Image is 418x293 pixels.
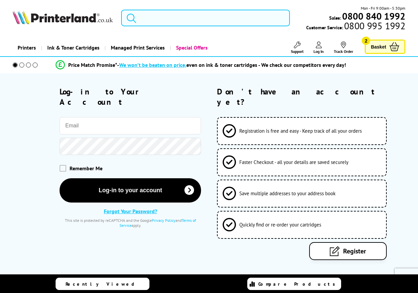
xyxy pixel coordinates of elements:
h2: Log-in to Your Account [60,86,201,107]
a: Support [291,42,304,54]
input: Email [60,117,201,134]
img: Printerland Logo [13,10,113,25]
a: Basket 2 [365,40,405,54]
b: 0800 840 1992 [342,10,405,22]
a: Forgot Your Password? [104,208,157,215]
span: 2 [362,37,370,45]
span: Save multiple addresses to your address book [239,190,335,197]
a: Recently Viewed [56,278,149,290]
span: Remember Me [70,165,103,172]
a: Privacy Policy [152,218,175,223]
a: Special Offers [170,39,213,56]
div: - even on ink & toner cartridges - We check our competitors every day! [117,62,346,68]
a: Track Order [334,42,353,54]
span: Basket [371,42,386,51]
a: Printers [13,39,41,56]
a: 0800 840 1992 [341,13,405,19]
span: We won’t be beaten on price, [119,62,186,68]
span: Faster Checkout - all your details are saved securely [239,159,348,165]
span: Price Match Promise* [68,62,117,68]
span: Ink & Toner Cartridges [47,39,100,56]
span: 0800 995 1992 [343,23,405,29]
a: Log In [313,42,324,54]
div: This site is protected by reCAPTCHA and the Google and apply. [60,218,201,228]
a: Ink & Toner Cartridges [41,39,104,56]
span: Log In [313,49,324,54]
span: Quickly find or re-order your cartridges [239,221,321,228]
span: Registration is free and easy - Keep track of all your orders [239,128,362,134]
button: Log-in to your account [60,178,201,203]
a: Compare Products [247,278,341,290]
span: Compare Products [258,281,339,287]
a: Register [309,242,387,260]
span: Recently Viewed [66,281,141,287]
a: Managed Print Services [104,39,170,56]
a: Printerland Logo [13,10,113,26]
span: Sales: [329,15,341,21]
li: modal_Promise [3,59,398,71]
a: Terms of Service [119,218,196,228]
h2: Don't have an account yet? [217,86,406,107]
span: Customer Service: [306,23,405,31]
span: Support [291,49,304,54]
span: Register [343,247,366,255]
span: Mon - Fri 9:00am - 5:30pm [361,5,405,11]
